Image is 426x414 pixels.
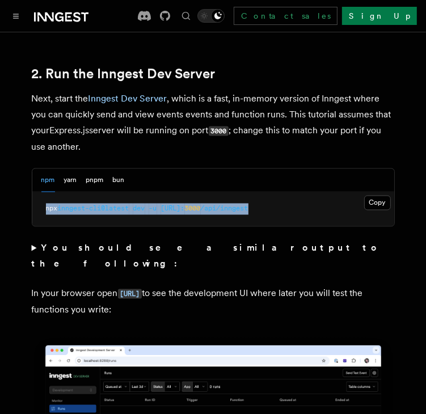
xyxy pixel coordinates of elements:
[88,93,167,104] a: Inngest Dev Server
[201,205,248,213] span: /api/inngest
[161,205,185,213] span: [URL]:
[179,9,193,23] button: Find something...
[64,169,77,192] button: yarn
[133,205,145,213] span: dev
[118,289,142,299] code: [URL]
[32,240,395,272] summary: You should see a similar output to the following:
[32,286,395,318] p: In your browser open to see the development UI where later you will test the functions you write:
[113,169,125,192] button: bun
[342,7,417,25] a: Sign Up
[9,9,23,23] button: Toggle navigation
[185,205,201,213] span: 3000
[46,205,58,213] span: npx
[41,169,55,192] button: npm
[234,7,338,25] a: Contact sales
[197,9,225,23] button: Toggle dark mode
[149,205,157,213] span: -u
[32,66,216,82] a: 2. Run the Inngest Dev Server
[209,126,229,136] code: 3000
[364,196,391,210] button: Copy
[86,169,104,192] button: pnpm
[32,91,395,155] p: Next, start the , which is a fast, in-memory version of Inngest where you can quickly send and vi...
[58,205,129,213] span: inngest-cli@latest
[32,243,381,269] strong: You should see a similar output to the following:
[118,288,142,299] a: [URL]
